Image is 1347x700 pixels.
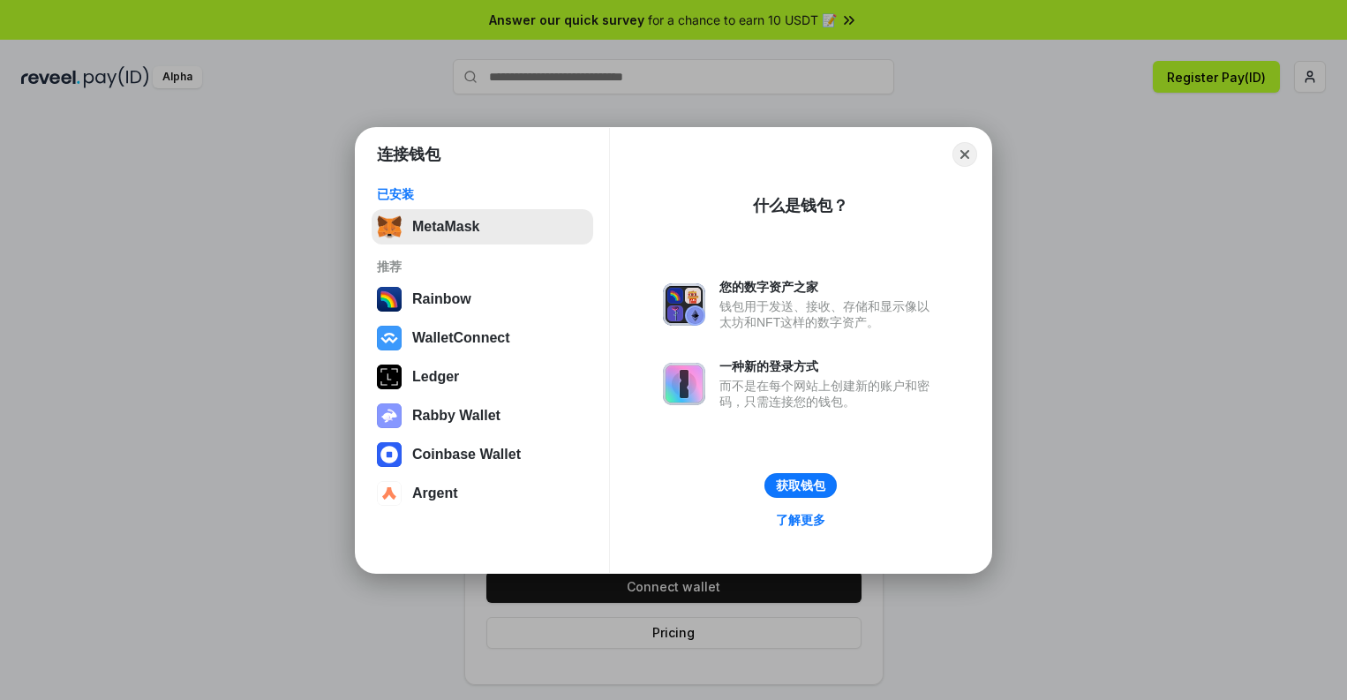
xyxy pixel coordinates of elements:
div: 已安装 [377,186,588,202]
img: svg+xml,%3Csvg%20xmlns%3D%22http%3A%2F%2Fwww.w3.org%2F2000%2Fsvg%22%20width%3D%2228%22%20height%3... [377,365,402,389]
img: svg+xml,%3Csvg%20width%3D%2228%22%20height%3D%2228%22%20viewBox%3D%220%200%2028%2028%22%20fill%3D... [377,442,402,467]
button: Ledger [372,359,593,395]
button: 获取钱包 [764,473,837,498]
div: 获取钱包 [776,478,825,493]
img: svg+xml,%3Csvg%20xmlns%3D%22http%3A%2F%2Fwww.w3.org%2F2000%2Fsvg%22%20fill%3D%22none%22%20viewBox... [663,363,705,405]
div: Ledger [412,369,459,385]
img: svg+xml,%3Csvg%20width%3D%22120%22%20height%3D%22120%22%20viewBox%3D%220%200%20120%20120%22%20fil... [377,287,402,312]
button: Rainbow [372,282,593,317]
div: 钱包用于发送、接收、存储和显示像以太坊和NFT这样的数字资产。 [719,298,938,330]
button: WalletConnect [372,320,593,356]
img: svg+xml,%3Csvg%20fill%3D%22none%22%20height%3D%2233%22%20viewBox%3D%220%200%2035%2033%22%20width%... [377,215,402,239]
h1: 连接钱包 [377,144,440,165]
div: 而不是在每个网站上创建新的账户和密码，只需连接您的钱包。 [719,378,938,410]
img: svg+xml,%3Csvg%20xmlns%3D%22http%3A%2F%2Fwww.w3.org%2F2000%2Fsvg%22%20fill%3D%22none%22%20viewBox... [663,283,705,326]
div: 一种新的登录方式 [719,358,938,374]
img: svg+xml,%3Csvg%20width%3D%2228%22%20height%3D%2228%22%20viewBox%3D%220%200%2028%2028%22%20fill%3D... [377,326,402,350]
div: Argent [412,485,458,501]
div: WalletConnect [412,330,510,346]
button: Argent [372,476,593,511]
div: 您的数字资产之家 [719,279,938,295]
img: svg+xml,%3Csvg%20xmlns%3D%22http%3A%2F%2Fwww.w3.org%2F2000%2Fsvg%22%20fill%3D%22none%22%20viewBox... [377,403,402,428]
button: Coinbase Wallet [372,437,593,472]
button: Close [952,142,977,167]
div: 了解更多 [776,512,825,528]
div: Coinbase Wallet [412,447,521,463]
button: Rabby Wallet [372,398,593,433]
div: Rainbow [412,291,471,307]
div: MetaMask [412,219,479,235]
div: Rabby Wallet [412,408,500,424]
button: MetaMask [372,209,593,245]
div: 什么是钱包？ [753,195,848,216]
a: 了解更多 [765,508,836,531]
img: svg+xml,%3Csvg%20width%3D%2228%22%20height%3D%2228%22%20viewBox%3D%220%200%2028%2028%22%20fill%3D... [377,481,402,506]
div: 推荐 [377,259,588,275]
